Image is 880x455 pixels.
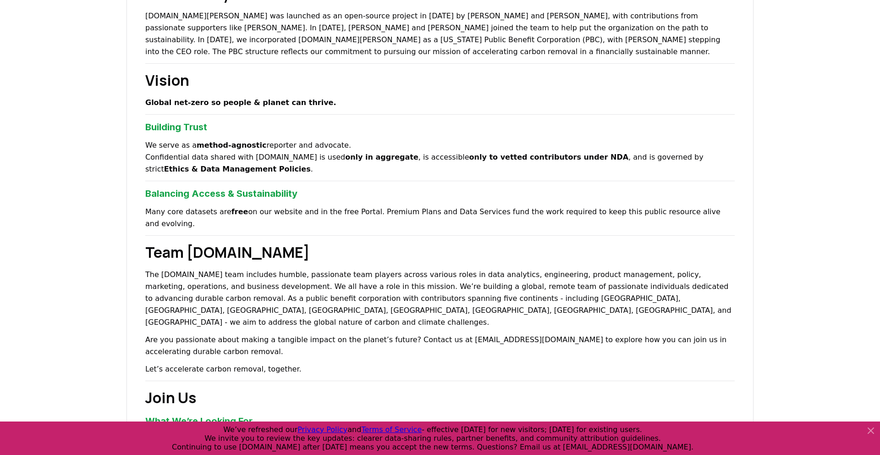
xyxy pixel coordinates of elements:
p: The [DOMAIN_NAME] team includes humble, passionate team players across various roles in data anal... [145,269,735,328]
h2: Join Us [145,387,735,409]
strong: Global net‑zero so people & planet can thrive. [145,98,336,107]
h3: Building Trust [145,120,735,134]
h2: Vision [145,69,735,91]
h3: What We’re Looking For [145,414,735,428]
strong: Ethics & Data Management Policies [164,165,311,173]
h2: Team [DOMAIN_NAME] [145,241,735,263]
strong: only in aggregate [345,153,418,161]
strong: free [231,207,248,216]
p: We serve as a reporter and advocate. Confidential data shared with [DOMAIN_NAME] is used , is acc... [145,139,735,175]
p: Many core datasets are on our website and in the free Portal. Premium Plans and Data Services fun... [145,206,735,230]
h3: Balancing Access & Sustainability [145,187,735,200]
p: [DOMAIN_NAME][PERSON_NAME] was launched as an open-source project in [DATE] by [PERSON_NAME] and ... [145,10,735,58]
p: Are you passionate about making a tangible impact on the planet’s future? Contact us at [EMAIL_AD... [145,334,735,358]
p: Let’s accelerate carbon removal, together. [145,363,735,375]
strong: only to vetted contributors under NDA [469,153,629,161]
strong: method‑agnostic [197,141,266,150]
